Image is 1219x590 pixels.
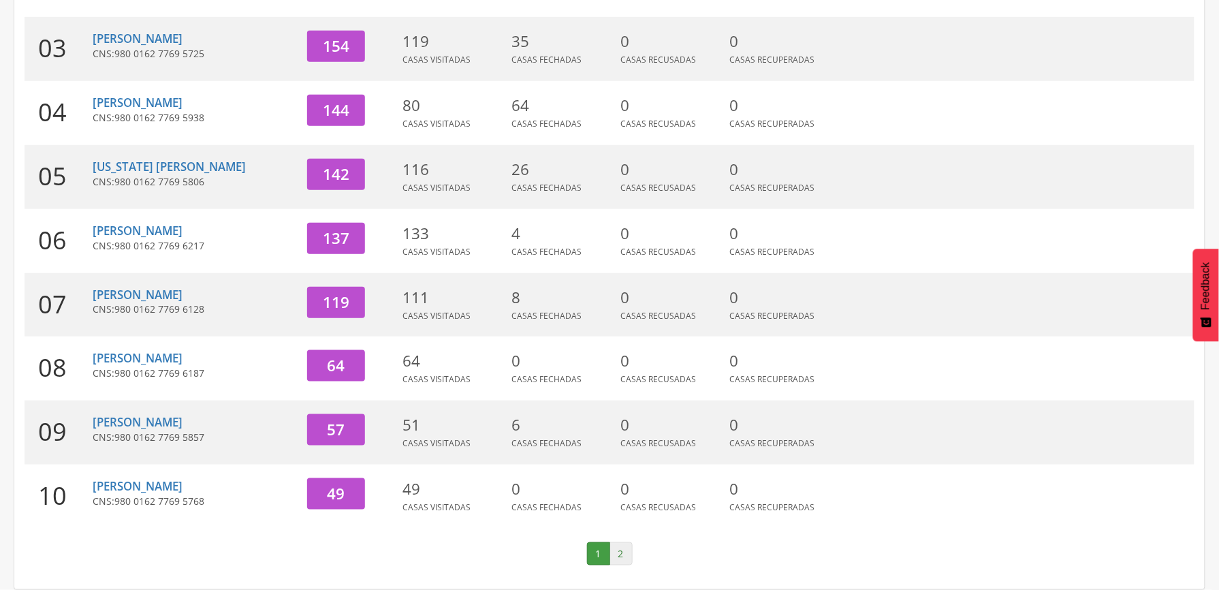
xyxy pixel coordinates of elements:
[402,414,505,436] p: 51
[93,223,183,238] a: [PERSON_NAME]
[402,437,471,449] span: Casas Visitadas
[729,54,814,65] span: Casas Recuperadas
[114,175,204,188] span: 980 0162 7769 5806
[729,478,832,500] p: 0
[620,414,723,436] p: 0
[402,223,505,245] p: 133
[328,355,345,376] span: 64
[114,239,204,252] span: 980 0162 7769 6217
[114,111,204,124] span: 980 0162 7769 5938
[620,159,723,181] p: 0
[729,182,814,193] span: Casas Recuperadas
[620,182,696,193] span: Casas Recusadas
[511,31,614,52] p: 35
[114,367,204,379] span: 980 0162 7769 6187
[93,302,297,316] p: CNS:
[93,367,297,380] p: CNS:
[25,401,93,465] div: 09
[402,159,505,181] p: 116
[402,478,505,500] p: 49
[620,118,696,129] span: Casas Recusadas
[729,414,832,436] p: 0
[93,478,183,494] a: [PERSON_NAME]
[114,47,204,60] span: 980 0162 7769 5725
[729,223,832,245] p: 0
[511,223,614,245] p: 4
[511,350,614,372] p: 0
[114,495,204,508] span: 980 0162 7769 5768
[328,419,345,440] span: 57
[402,54,471,65] span: Casas Visitadas
[93,47,297,61] p: CNS:
[511,437,582,449] span: Casas Fechadas
[93,287,183,302] a: [PERSON_NAME]
[729,501,814,513] span: Casas Recuperadas
[729,95,832,117] p: 0
[511,478,614,500] p: 0
[323,292,349,313] span: 119
[1193,249,1219,341] button: Feedback - Mostrar pesquisa
[93,175,297,189] p: CNS:
[729,246,814,258] span: Casas Recuperadas
[114,302,204,315] span: 980 0162 7769 6128
[93,350,183,366] a: [PERSON_NAME]
[620,373,696,385] span: Casas Recusadas
[25,337,93,401] div: 08
[93,431,297,444] p: CNS:
[729,310,814,322] span: Casas Recuperadas
[729,118,814,129] span: Casas Recuperadas
[511,182,582,193] span: Casas Fechadas
[511,501,582,513] span: Casas Fechadas
[620,501,696,513] span: Casas Recusadas
[620,54,696,65] span: Casas Recusadas
[323,35,349,57] span: 154
[402,287,505,309] p: 111
[729,287,832,309] p: 0
[402,373,471,385] span: Casas Visitadas
[511,95,614,117] p: 64
[729,373,814,385] span: Casas Recuperadas
[25,273,93,337] div: 07
[25,145,93,209] div: 05
[402,31,505,52] p: 119
[729,159,832,181] p: 0
[729,437,814,449] span: Casas Recuperadas
[25,81,93,145] div: 04
[587,542,610,565] a: 1
[620,223,723,245] p: 0
[93,111,297,125] p: CNS:
[620,31,723,52] p: 0
[511,159,614,181] p: 26
[93,414,183,430] a: [PERSON_NAME]
[25,465,93,529] div: 10
[620,437,696,449] span: Casas Recusadas
[323,228,349,249] span: 137
[323,164,349,185] span: 142
[609,542,633,565] a: 2
[93,31,183,46] a: [PERSON_NAME]
[402,182,471,193] span: Casas Visitadas
[402,95,505,117] p: 80
[93,239,297,253] p: CNS:
[402,310,471,322] span: Casas Visitadas
[402,501,471,513] span: Casas Visitadas
[620,350,723,372] p: 0
[511,373,582,385] span: Casas Fechadas
[729,350,832,372] p: 0
[323,99,349,121] span: 144
[620,95,723,117] p: 0
[511,310,582,322] span: Casas Fechadas
[511,287,614,309] p: 8
[620,246,696,258] span: Casas Recusadas
[511,414,614,436] p: 6
[93,495,297,508] p: CNS:
[328,483,345,504] span: 49
[402,246,471,258] span: Casas Visitadas
[93,159,246,174] a: [US_STATE] [PERSON_NAME]
[25,17,93,81] div: 03
[620,310,696,322] span: Casas Recusadas
[25,209,93,273] div: 06
[511,118,582,129] span: Casas Fechadas
[1200,262,1212,310] span: Feedback
[729,31,832,52] p: 0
